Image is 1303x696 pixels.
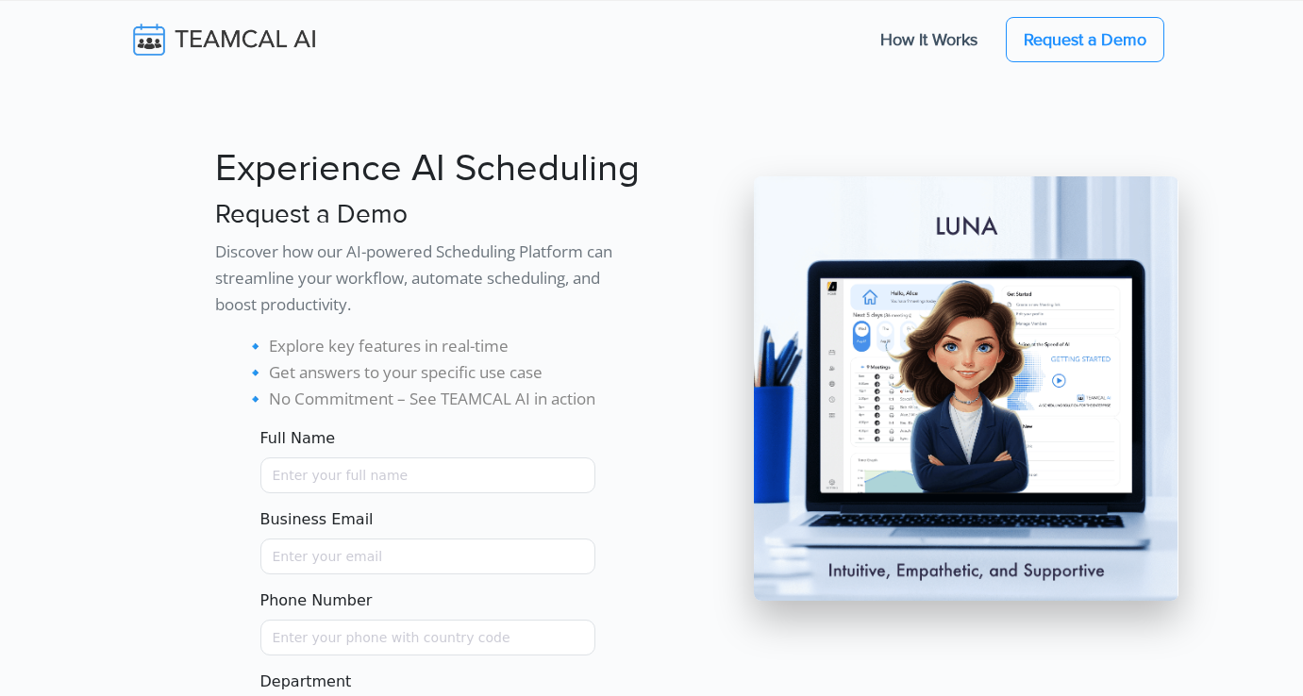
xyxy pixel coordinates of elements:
[260,539,595,574] input: Enter your email
[260,671,352,693] label: Department
[245,386,641,412] li: 🔹 No Commitment – See TEAMCAL AI in action
[215,239,641,318] p: Discover how our AI-powered Scheduling Platform can streamline your workflow, automate scheduling...
[215,199,641,231] h3: Request a Demo
[245,333,641,359] li: 🔹 Explore key features in real-time
[215,146,641,191] h1: Experience AI Scheduling
[260,589,373,612] label: Phone Number
[245,359,641,386] li: 🔹 Get answers to your specific use case
[1006,17,1164,62] a: Request a Demo
[754,176,1178,601] img: pic
[260,457,595,493] input: Name must only contain letters and spaces
[260,508,374,531] label: Business Email
[861,20,996,59] a: How It Works
[260,620,595,655] input: Enter your phone with country code
[260,427,336,450] label: Full Name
